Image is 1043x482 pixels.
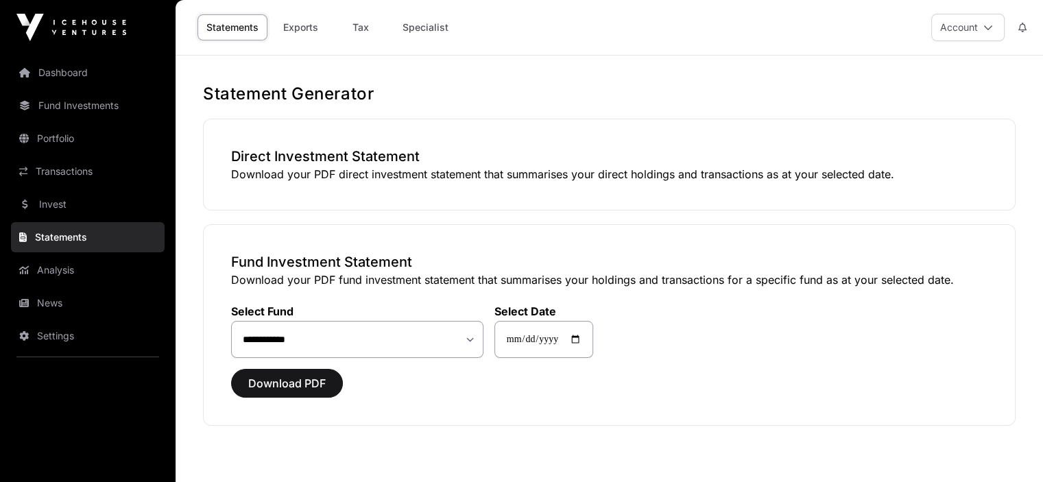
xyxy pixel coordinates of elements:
a: News [11,288,165,318]
label: Select Date [494,304,593,318]
a: Analysis [11,255,165,285]
p: Download your PDF direct investment statement that summarises your direct holdings and transactio... [231,166,987,182]
a: Dashboard [11,58,165,88]
a: Specialist [394,14,457,40]
button: Download PDF [231,369,343,398]
a: Fund Investments [11,91,165,121]
h3: Direct Investment Statement [231,147,987,166]
iframe: Chat Widget [974,416,1043,482]
span: Download PDF [248,375,326,391]
h1: Statement Generator [203,83,1016,105]
button: Account [931,14,1005,41]
a: Portfolio [11,123,165,154]
a: Statements [197,14,267,40]
label: Select Fund [231,304,483,318]
a: Transactions [11,156,165,186]
a: Download PDF [231,383,343,396]
a: Invest [11,189,165,219]
a: Statements [11,222,165,252]
a: Settings [11,321,165,351]
a: Tax [333,14,388,40]
p: Download your PDF fund investment statement that summarises your holdings and transactions for a ... [231,272,987,288]
img: Icehouse Ventures Logo [16,14,126,41]
h3: Fund Investment Statement [231,252,987,272]
a: Exports [273,14,328,40]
